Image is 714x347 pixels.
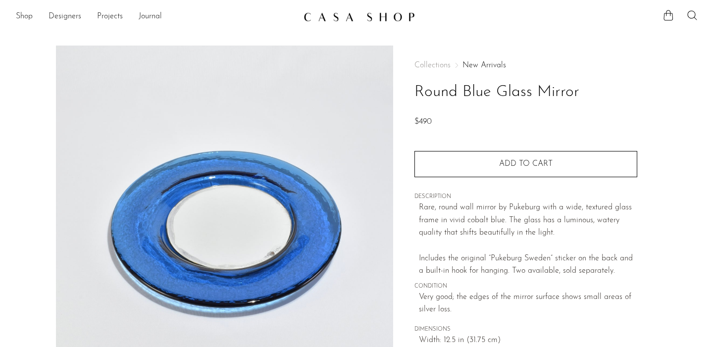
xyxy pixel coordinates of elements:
[97,10,123,23] a: Projects
[49,10,81,23] a: Designers
[419,291,637,316] span: Very good; the edges of the mirror surface shows small areas of silver loss.
[414,193,637,201] span: DESCRIPTION
[414,151,637,177] button: Add to cart
[16,10,33,23] a: Shop
[414,80,637,105] h1: Round Blue Glass Mirror
[414,325,637,334] span: DIMENSIONS
[419,201,637,278] p: Rare, round wall mirror by Pukeburg with a wide, textured glass frame in vivid cobalt blue. The g...
[414,61,451,69] span: Collections
[462,61,506,69] a: New Arrivals
[419,334,637,347] span: Width: 12.5 in (31.75 cm)
[414,61,637,69] nav: Breadcrumbs
[499,160,553,168] span: Add to cart
[16,8,296,25] ul: NEW HEADER MENU
[414,118,432,126] span: $490
[16,8,296,25] nav: Desktop navigation
[139,10,162,23] a: Journal
[414,282,637,291] span: CONDITION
